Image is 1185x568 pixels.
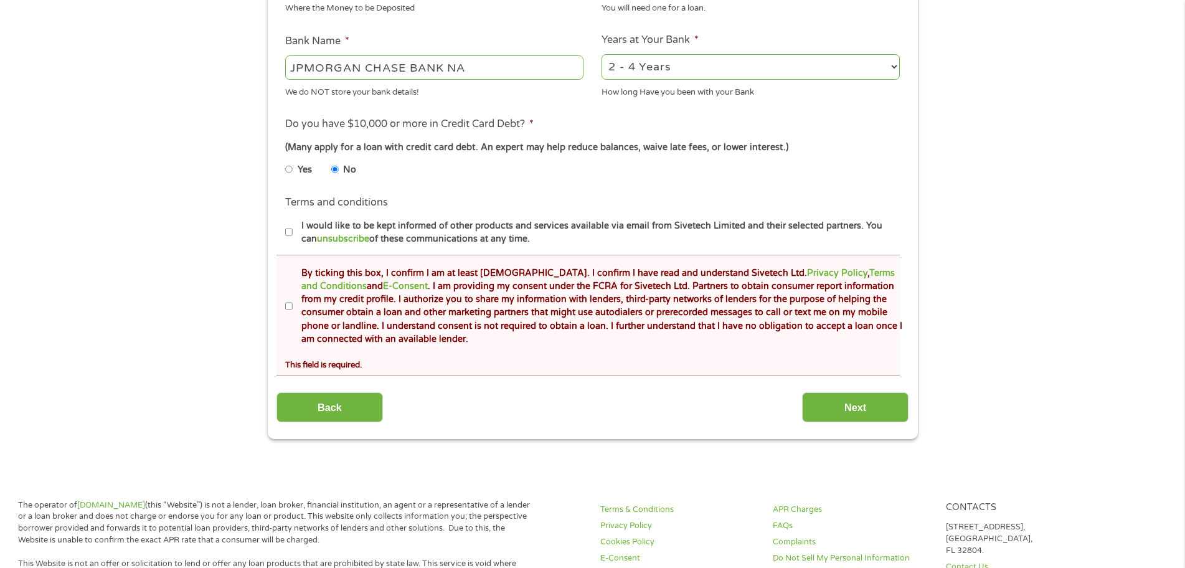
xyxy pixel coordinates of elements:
a: unsubscribe [317,234,369,244]
a: Do Not Sell My Personal Information [773,552,930,564]
label: Do you have $10,000 or more in Credit Card Debt? [285,118,534,131]
a: Terms & Conditions [600,504,758,516]
label: I would like to be kept informed of other products and services available via email from Sivetech... [293,219,904,246]
label: By ticking this box, I confirm I am at least [DEMOGRAPHIC_DATA]. I confirm I have read and unders... [293,267,904,346]
label: Years at Your Bank [602,34,699,47]
div: (Many apply for a loan with credit card debt. An expert may help reduce balances, waive late fees... [285,141,899,154]
a: E-Consent [600,552,758,564]
a: E-Consent [383,281,428,291]
a: Privacy Policy [807,268,867,278]
p: The operator of (this “Website”) is not a lender, loan broker, financial institution, an agent or... [18,499,537,547]
a: Complaints [773,536,930,548]
a: Privacy Policy [600,520,758,532]
a: Terms and Conditions [301,268,895,291]
label: Terms and conditions [285,196,388,209]
label: No [343,163,356,177]
div: We do NOT store your bank details! [285,82,583,98]
label: Yes [298,163,312,177]
a: APR Charges [773,504,930,516]
a: Cookies Policy [600,536,758,548]
div: This field is required. [285,354,899,371]
p: [STREET_ADDRESS], [GEOGRAPHIC_DATA], FL 32804. [946,521,1103,557]
h4: Contacts [946,502,1103,514]
a: [DOMAIN_NAME] [77,500,145,510]
div: How long Have you been with your Bank [602,82,900,98]
a: FAQs [773,520,930,532]
input: Back [276,392,383,423]
input: Next [802,392,909,423]
label: Bank Name [285,35,349,48]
